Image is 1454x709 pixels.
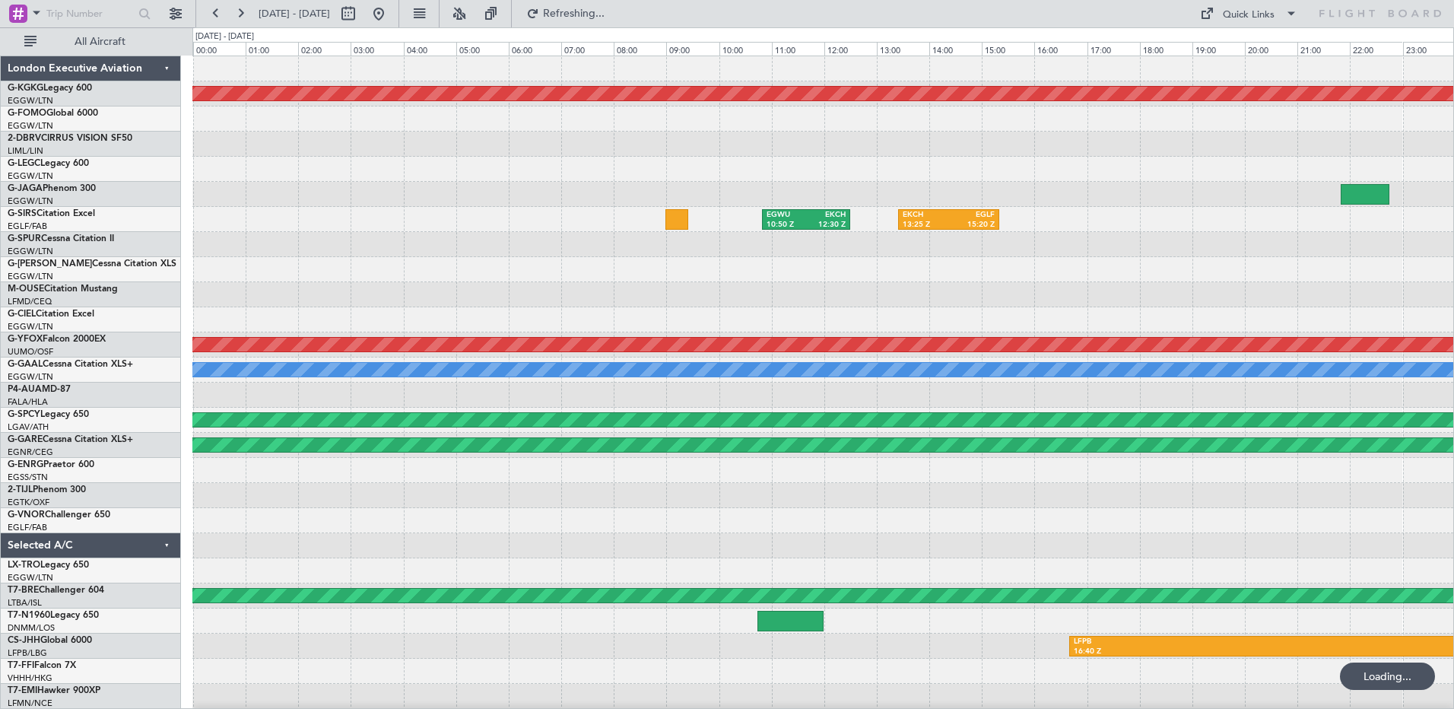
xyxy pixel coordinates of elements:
span: G-GAAL [8,360,43,369]
div: EKCH [903,210,949,221]
a: G-ENRGPraetor 600 [8,460,94,469]
div: 13:25 Z [903,220,949,231]
input: Trip Number [46,2,134,25]
a: P4-AUAMD-87 [8,385,71,394]
div: 21:00 [1297,42,1350,56]
div: 15:20 Z [948,220,995,231]
a: EGGW/LTN [8,246,53,257]
a: EGGW/LTN [8,170,53,182]
span: G-KGKG [8,84,43,93]
div: 09:00 [666,42,719,56]
a: T7-BREChallenger 604 [8,586,104,595]
a: EGGW/LTN [8,371,53,383]
a: EGGW/LTN [8,271,53,282]
span: T7-N1960 [8,611,50,620]
a: FALA/HLA [8,396,48,408]
span: G-SPUR [8,234,41,243]
div: 10:00 [719,42,772,56]
div: 08:00 [614,42,666,56]
a: UUMO/OSF [8,346,53,358]
div: 01:00 [246,42,298,56]
div: 15:00 [982,42,1034,56]
div: 06:00 [509,42,561,56]
a: LFPB/LBG [8,647,47,659]
a: EGGW/LTN [8,120,53,132]
a: G-FOMOGlobal 6000 [8,109,98,118]
button: Refreshing... [519,2,611,26]
div: 17:00 [1087,42,1140,56]
a: LX-TROLegacy 650 [8,561,89,570]
span: G-FOMO [8,109,46,118]
a: T7-FFIFalcon 7X [8,661,76,670]
span: [DATE] - [DATE] [259,7,330,21]
button: Quick Links [1192,2,1305,26]
a: T7-EMIHawker 900XP [8,686,100,695]
div: 10:50 Z [767,220,806,231]
a: EGGW/LTN [8,196,53,207]
div: 20:00 [1245,42,1297,56]
div: LFPB [1074,637,1300,647]
a: LGAV/ATH [8,421,49,433]
div: 04:00 [404,42,456,56]
a: EGSS/STN [8,472,48,483]
a: EGNR/CEG [8,447,53,458]
a: VHHH/HKG [8,672,52,684]
a: EGGW/LTN [8,95,53,107]
div: EGLF [948,210,995,221]
div: 11:00 [772,42,824,56]
div: EGWU [767,210,806,221]
a: G-GARECessna Citation XLS+ [8,435,133,444]
a: T7-N1960Legacy 650 [8,611,99,620]
div: 19:00 [1192,42,1245,56]
div: 22:00 [1350,42,1402,56]
span: 2-TIJL [8,485,33,494]
span: Refreshing... [542,8,606,19]
a: G-SPCYLegacy 650 [8,410,89,419]
span: G-VNOR [8,510,45,520]
a: LFMD/CEQ [8,296,52,307]
span: G-YFOX [8,335,43,344]
span: All Aircraft [40,37,160,47]
span: CS-JHH [8,636,40,645]
div: 18:00 [1140,42,1192,56]
a: DNMM/LOS [8,622,55,634]
div: 03:00 [351,42,403,56]
a: G-VNORChallenger 650 [8,510,110,520]
a: G-JAGAPhenom 300 [8,184,96,193]
a: G-SPURCessna Citation II [8,234,114,243]
a: EGTK/OXF [8,497,49,508]
a: LIML/LIN [8,145,43,157]
span: T7-FFI [8,661,34,670]
a: G-KGKGLegacy 600 [8,84,92,93]
a: EGGW/LTN [8,321,53,332]
div: 02:00 [298,42,351,56]
a: 2-DBRVCIRRUS VISION SF50 [8,134,132,143]
span: G-CIEL [8,310,36,319]
a: EGGW/LTN [8,572,53,583]
div: Loading... [1340,663,1435,690]
a: G-CIELCitation Excel [8,310,94,319]
a: LTBA/ISL [8,597,42,609]
a: G-GAALCessna Citation XLS+ [8,360,133,369]
div: 13:00 [877,42,929,56]
div: 07:00 [561,42,614,56]
div: [DATE] - [DATE] [195,30,254,43]
a: G-SIRSCitation Excel [8,209,95,218]
a: G-LEGCLegacy 600 [8,159,89,168]
span: G-LEGC [8,159,40,168]
div: 16:40 Z [1074,647,1300,657]
span: G-SPCY [8,410,40,419]
a: LFMN/NCE [8,698,52,709]
a: EGLF/FAB [8,221,47,232]
span: G-JAGA [8,184,43,193]
span: G-GARE [8,435,43,444]
span: G-ENRG [8,460,43,469]
div: 12:00 [824,42,877,56]
div: Quick Links [1223,8,1275,23]
button: All Aircraft [17,30,165,54]
span: M-OUSE [8,285,44,294]
span: P4-AUA [8,385,42,394]
div: 05:00 [456,42,509,56]
span: T7-EMI [8,686,37,695]
span: 2-DBRV [8,134,41,143]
